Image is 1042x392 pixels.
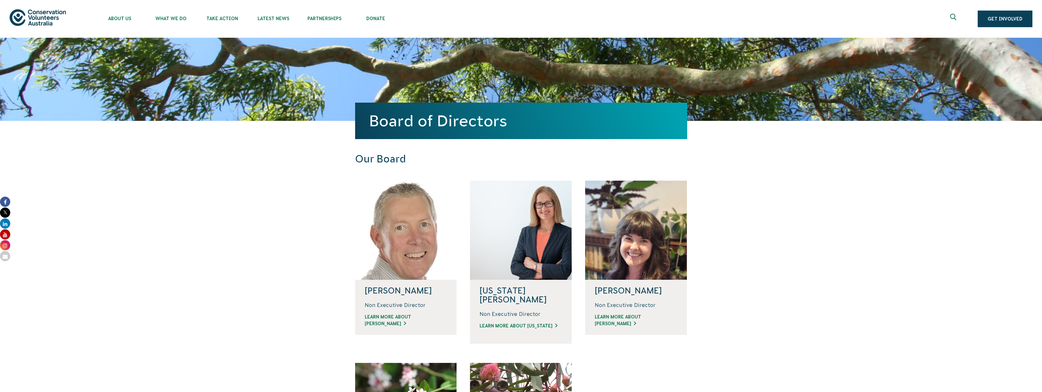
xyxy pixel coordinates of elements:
span: Partnerships [299,16,350,21]
h4: [US_STATE][PERSON_NAME] [480,286,562,304]
span: About Us [94,16,145,21]
h4: [PERSON_NAME] [595,286,677,295]
p: Non Executive Director [595,302,677,309]
h4: [PERSON_NAME] [365,286,447,295]
h3: Our Board [355,153,601,165]
span: Expand search box [950,14,958,24]
a: Get Involved [978,11,1032,27]
span: Latest News [248,16,299,21]
a: LEARN MORE ABOUT [US_STATE] [480,323,562,329]
h1: Board of Directors [369,112,673,129]
a: LEARN MORE ABOUT [PERSON_NAME] [595,314,677,327]
span: What We Do [145,16,196,21]
button: Expand search box Close search box [946,11,962,27]
p: Non Executive Director [480,310,562,318]
a: LEARN MORE ABOUT [PERSON_NAME] [365,314,447,327]
span: Take Action [196,16,248,21]
img: logo.svg [10,9,66,26]
span: Donate [350,16,401,21]
p: Non Executive Director [365,302,447,309]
